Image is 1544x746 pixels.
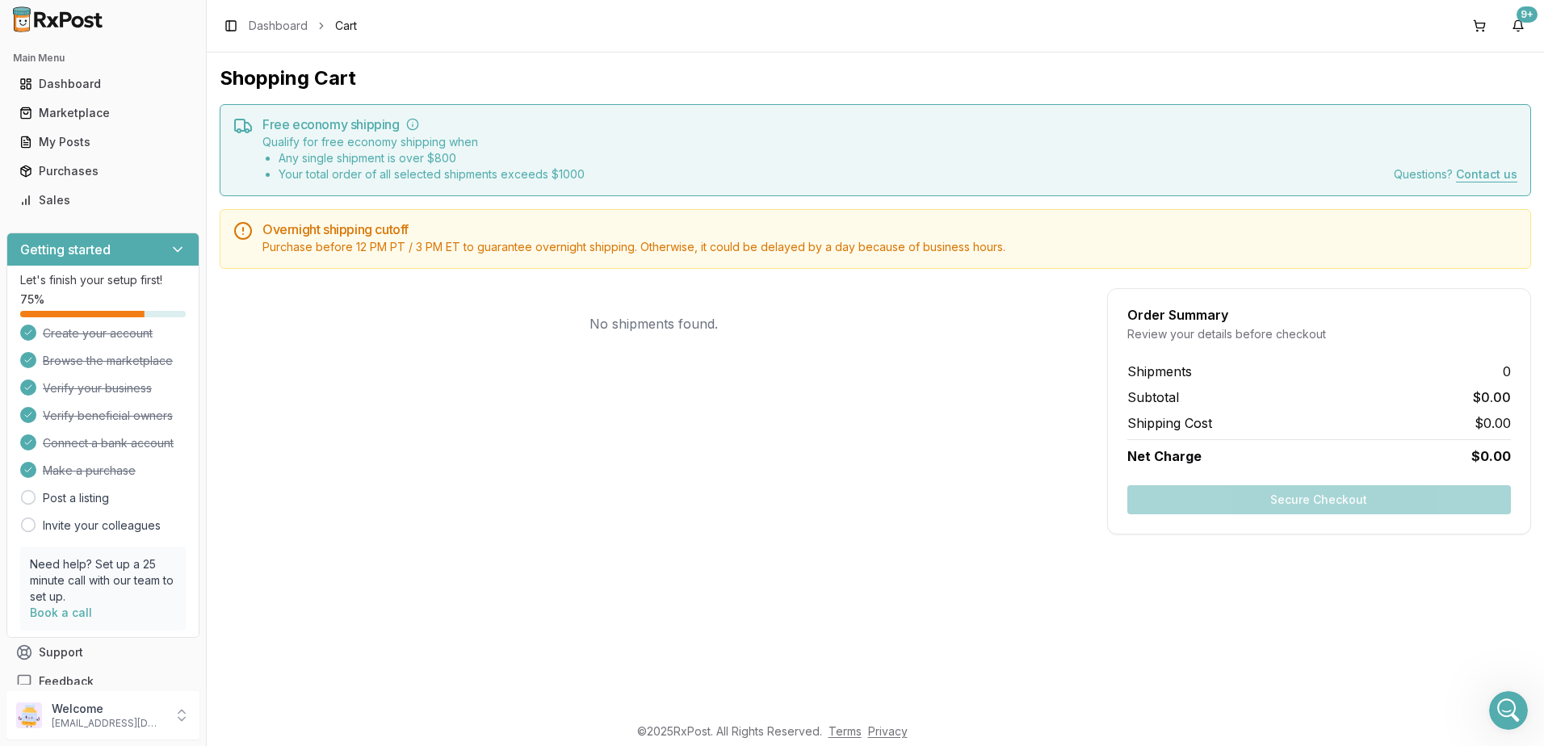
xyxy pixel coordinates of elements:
a: Purchases [13,157,193,186]
span: $0.00 [1471,446,1511,466]
div: Review your details before checkout [1127,326,1511,342]
span: Make a purchase [43,463,136,479]
a: Book a call [30,606,92,619]
span: $0.00 [1475,413,1511,433]
button: Messages [107,504,215,568]
button: Sales [6,187,199,213]
span: Cart [335,18,357,34]
iframe: Intercom live chat [1489,691,1528,730]
span: Verify beneficial owners [43,408,173,424]
span: Shipping Cost [1127,413,1212,433]
span: 75 % [20,291,44,308]
a: Sales [13,186,193,215]
button: Search for help [23,290,300,322]
p: How can we help? [32,142,291,170]
div: Qualify for free economy shipping when [262,134,585,182]
p: Let's finish your setup first! [20,272,186,288]
div: Order Summary [1127,308,1511,321]
a: Invite your colleagues [43,518,161,534]
button: Marketplace [6,100,199,126]
div: [PERSON_NAME] [72,244,166,261]
div: Marketplace [19,105,187,121]
p: Need help? Set up a 25 minute call with our team to set up. [30,556,176,605]
button: 9+ [1505,13,1531,39]
span: 0 [1503,362,1511,381]
p: [EMAIL_ADDRESS][DOMAIN_NAME] [52,717,164,730]
a: Marketplace [13,98,193,128]
img: User avatar [16,702,42,728]
div: Purchase before 12 PM PT / 3 PM ET to guarantee overnight shipping. Otherwise, it could be delaye... [262,239,1517,255]
span: Create your account [43,325,153,342]
a: Privacy [868,724,908,738]
span: Verify your business [43,380,152,396]
img: logo [32,31,125,57]
div: Dashboard [19,76,187,92]
span: Home [36,544,72,555]
a: Dashboard [13,69,193,98]
div: 9+ [1517,6,1538,23]
nav: breadcrumb [249,18,357,34]
span: Shipments [1127,362,1192,381]
div: All services are online [33,390,290,407]
button: View status page [33,413,290,446]
div: Profile image for Manuelthank you![PERSON_NAME]•23h ago [17,214,306,274]
img: RxPost Logo [6,6,110,32]
button: Support [6,638,199,667]
span: Messages [134,544,190,555]
span: $0.00 [1473,388,1511,407]
img: Profile image for Manuel [33,228,65,260]
div: • 23h ago [169,244,221,261]
div: Purchases [19,163,187,179]
li: Any single shipment is over $ 800 [279,150,585,166]
li: Your total order of all selected shipments exceeds $ 1000 [279,166,585,182]
button: Dashboard [6,71,199,97]
button: Purchases [6,158,199,184]
div: Sales [19,192,187,208]
span: Search for help [33,298,131,315]
a: My Posts [13,128,193,157]
h5: Free economy shipping [262,118,1517,131]
span: thank you! [72,228,133,241]
p: Hi [PERSON_NAME] [32,115,291,142]
span: Help [256,544,282,555]
a: Dashboard [249,18,308,34]
h2: Main Menu [13,52,193,65]
div: Recent message [33,203,290,220]
h1: Shopping Cart [220,65,1531,91]
p: Welcome [52,701,164,717]
button: Help [216,504,323,568]
a: Post a listing [43,490,109,506]
button: Feedback [6,667,199,696]
div: No shipments found. [220,288,1088,359]
a: Terms [829,724,862,738]
h5: Overnight shipping cutoff [262,223,1517,236]
span: Connect a bank account [43,435,174,451]
h3: Getting started [20,240,111,259]
img: Profile image for Manuel [254,26,286,58]
span: Subtotal [1127,388,1179,407]
span: Net Charge [1127,448,1202,464]
div: Recent messageProfile image for Manuelthank you![PERSON_NAME]•23h ago [16,190,307,275]
div: Questions? [1394,166,1517,182]
span: Browse the marketplace [43,353,173,369]
div: My Posts [19,134,187,150]
button: My Posts [6,129,199,155]
img: Profile image for Amantha [223,26,255,58]
span: Feedback [39,673,94,689]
